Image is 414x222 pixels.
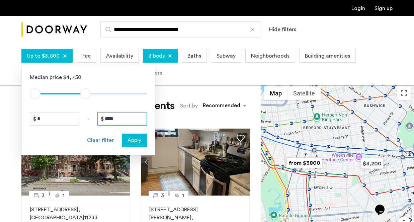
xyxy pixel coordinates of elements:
a: Registration [375,6,393,11]
div: Clear filter [87,136,114,144]
span: ngx-slider-max [80,88,91,99]
input: Price to [97,112,147,126]
button: button [122,134,147,147]
span: Up to $3,800 [27,52,60,60]
span: Building amenities [305,52,350,60]
img: logo [21,17,87,42]
span: - [87,115,89,123]
div: Median price $4,750 [30,73,147,81]
span: ngx-slider [30,88,40,99]
span: Apply [128,136,141,144]
iframe: chat widget [372,195,394,215]
a: Login [351,6,365,11]
input: Apartment Search [100,21,261,38]
input: Price from [30,112,79,126]
span: Baths [187,52,201,60]
span: 3 beds [149,52,165,60]
button: Show or hide filters [269,25,296,33]
span: Fee [82,52,91,60]
span: Subway [217,52,236,60]
span: Availability [106,52,133,60]
span: Neighborhoods [251,52,289,60]
a: Cazamio Logo [21,17,87,42]
ngx-slider: ngx-slider [30,93,147,94]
